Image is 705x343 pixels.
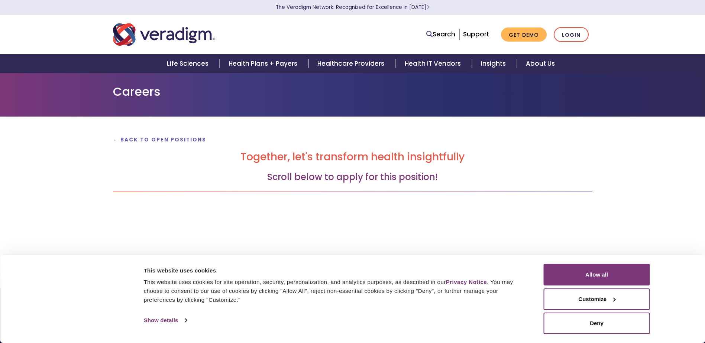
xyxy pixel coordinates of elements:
button: Deny [544,313,650,334]
a: Get Demo [501,27,547,42]
a: ← Back to Open Positions [113,136,207,143]
a: Search [426,29,455,39]
div: This website uses cookies [144,266,527,275]
span: Learn More [426,4,430,11]
h1: Careers [113,85,592,99]
a: Support [463,30,489,39]
a: About Us [517,54,564,73]
a: Health IT Vendors [396,54,472,73]
div: This website uses cookies for site operation, security, personalization, and analytics purposes, ... [144,278,527,304]
a: Privacy Notice [446,279,487,285]
a: Life Sciences [158,54,220,73]
button: Allow all [544,264,650,285]
a: Insights [472,54,517,73]
button: Customize [544,288,650,310]
a: The Veradigm Network: Recognized for Excellence in [DATE]Learn More [276,4,430,11]
a: Login [554,27,589,42]
a: Healthcare Providers [308,54,395,73]
a: Health Plans + Payers [220,54,308,73]
h3: Scroll below to apply for this position! [113,172,592,183]
img: Veradigm logo [113,22,215,47]
a: Show details [144,315,187,326]
h2: Together, let's transform health insightfully [113,151,592,163]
